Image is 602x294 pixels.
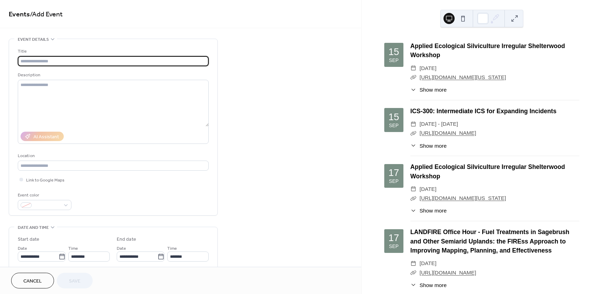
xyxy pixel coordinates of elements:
a: [URL][DOMAIN_NAME] [419,270,476,276]
span: Time [167,245,177,252]
span: Cancel [23,278,42,285]
span: [DATE] - [DATE] [419,119,458,129]
span: Date [18,245,27,252]
div: ​ [410,185,417,194]
div: ​ [410,86,417,94]
span: Link to Google Maps [26,177,64,184]
span: Show more [419,281,447,289]
button: ​Show more [410,142,447,150]
a: [URL][DOMAIN_NAME] [419,130,476,136]
span: Date and time [18,224,49,231]
button: ​Show more [410,86,447,94]
button: ​Show more [410,207,447,215]
span: [DATE] [419,185,436,194]
span: Show more [419,86,447,94]
div: Sep [389,179,399,184]
div: Sep [389,244,399,249]
a: [URL][DOMAIN_NAME][US_STATE] [419,74,506,80]
div: ​ [410,64,417,73]
a: Applied Ecological Silviculture Irregular Shelterwood Workshop [410,163,565,179]
div: ​ [410,281,417,289]
div: End date [117,236,136,243]
span: Time [68,245,78,252]
div: ​ [410,259,417,268]
div: 17 [388,168,399,178]
div: ​ [410,268,417,277]
a: Events [9,8,30,21]
a: LANDFIRE Office Hour - Fuel Treatments in Sagebrush and Other Semiarid Uplands: the FIREss Approa... [410,229,570,254]
div: Sep [389,58,399,63]
div: ​ [410,119,417,129]
span: [DATE] [419,259,436,268]
button: ​Show more [410,281,447,289]
div: Description [18,71,207,79]
div: 17 [388,233,399,243]
div: ​ [410,129,417,138]
div: 15 [388,112,399,122]
div: ​ [410,142,417,150]
div: Start date [18,236,39,243]
a: Applied Ecological Silviculture Irregular Shelterwood Workshop [410,42,565,59]
a: ICS-300: Intermediate ICS for Expanding Incidents [410,108,556,115]
span: Event details [18,36,49,43]
span: [DATE] [419,64,436,73]
div: ​ [410,73,417,82]
span: Date [117,245,126,252]
div: ​ [410,207,417,215]
div: Event color [18,192,70,199]
button: Cancel [11,273,54,288]
div: Sep [389,123,399,128]
div: ​ [410,194,417,203]
span: / Add Event [30,8,63,21]
span: Show more [419,207,447,215]
div: 15 [388,47,399,57]
div: Title [18,48,207,55]
div: Location [18,152,207,160]
a: [URL][DOMAIN_NAME][US_STATE] [419,195,506,201]
span: Show more [419,142,447,150]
